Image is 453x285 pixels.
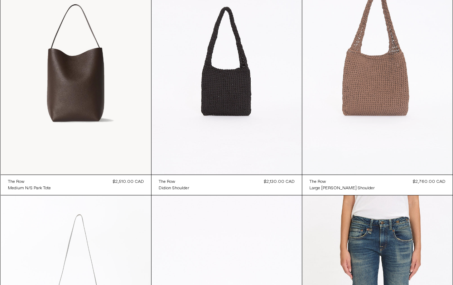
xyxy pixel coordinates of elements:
[264,179,295,185] div: $2,130.00 CAD
[8,185,51,191] a: Medium N/S Park Tote
[159,185,189,191] a: Didion Shoulder
[413,179,445,185] div: $2,760.00 CAD
[159,179,189,185] a: The Row
[8,179,51,185] a: The Row
[309,185,375,191] a: Large [PERSON_NAME] Shoulder
[309,179,375,185] a: The Row
[159,179,175,185] div: The Row
[309,179,326,185] div: The Row
[113,179,144,185] div: $2,510.00 CAD
[8,179,24,185] div: The Row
